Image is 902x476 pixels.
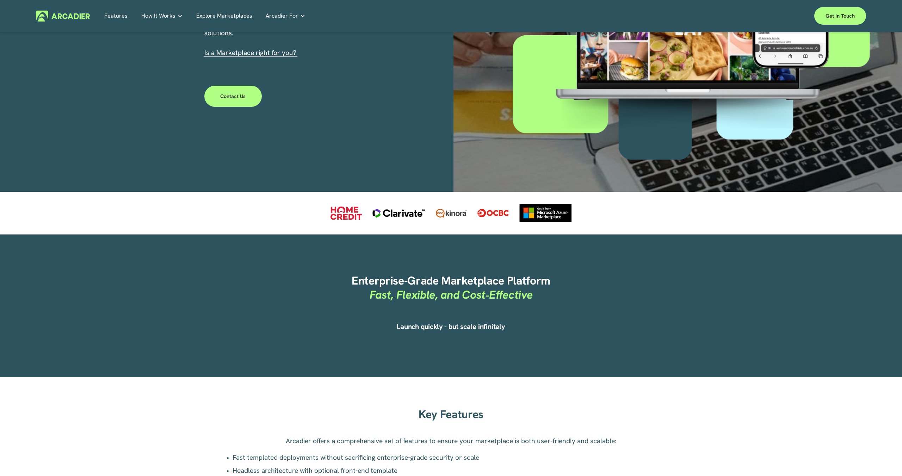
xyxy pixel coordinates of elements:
strong: Enterprise-Grade Marketplace Platform [352,273,550,288]
span: I [204,48,296,57]
p: Arcadier offers a comprehensive set of features to ensure your marketplace is both user-friendly ... [225,436,676,446]
a: Get in touch [814,7,866,25]
strong: Launch quickly - but scale infinitely [397,322,505,331]
a: s a Marketplace right for you? [206,48,296,57]
span: Arcadier For [266,11,298,21]
p: Headless architecture with optional front-end template [233,466,676,476]
a: Contact Us [204,86,262,107]
a: Explore Marketplaces [196,11,252,22]
a: folder dropdown [141,11,183,22]
p: Fast templated deployments without sacrificing enterprise-grade security or scale [233,453,676,463]
strong: Key Features [419,407,483,422]
em: Fast, Flexible, and Cost‑Effective [370,287,533,302]
a: folder dropdown [266,11,305,22]
span: How It Works [141,11,175,21]
a: Features [104,11,128,22]
iframe: Chat Widget [867,442,902,476]
img: Arcadier [36,11,90,22]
